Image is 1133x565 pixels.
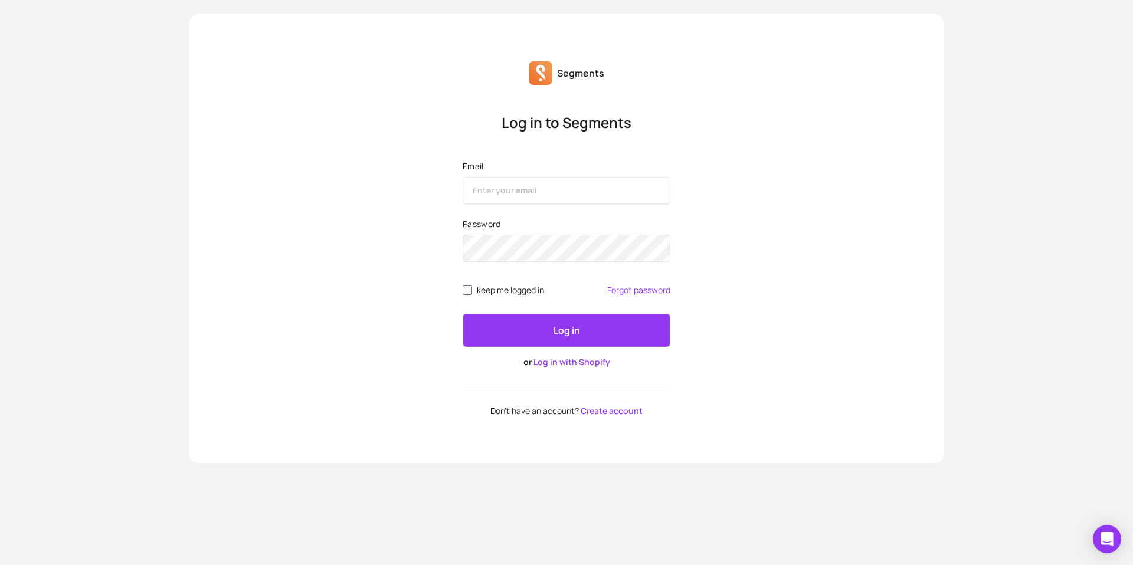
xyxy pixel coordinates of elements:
button: Log in [463,314,670,347]
a: Create account [581,405,643,416]
label: Password [463,218,670,230]
p: Don't have an account? [463,406,670,416]
span: keep me logged in [477,285,544,295]
a: Forgot password [607,285,670,295]
p: or [463,356,670,368]
p: Log in to Segments [463,113,670,132]
p: Segments [557,66,604,80]
div: Open Intercom Messenger [1093,525,1121,553]
input: Email [463,177,670,204]
input: Password [463,235,670,262]
label: Email [463,160,670,172]
input: remember me [463,285,472,295]
p: Log in [554,323,580,337]
a: Log in with Shopify [533,356,610,367]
